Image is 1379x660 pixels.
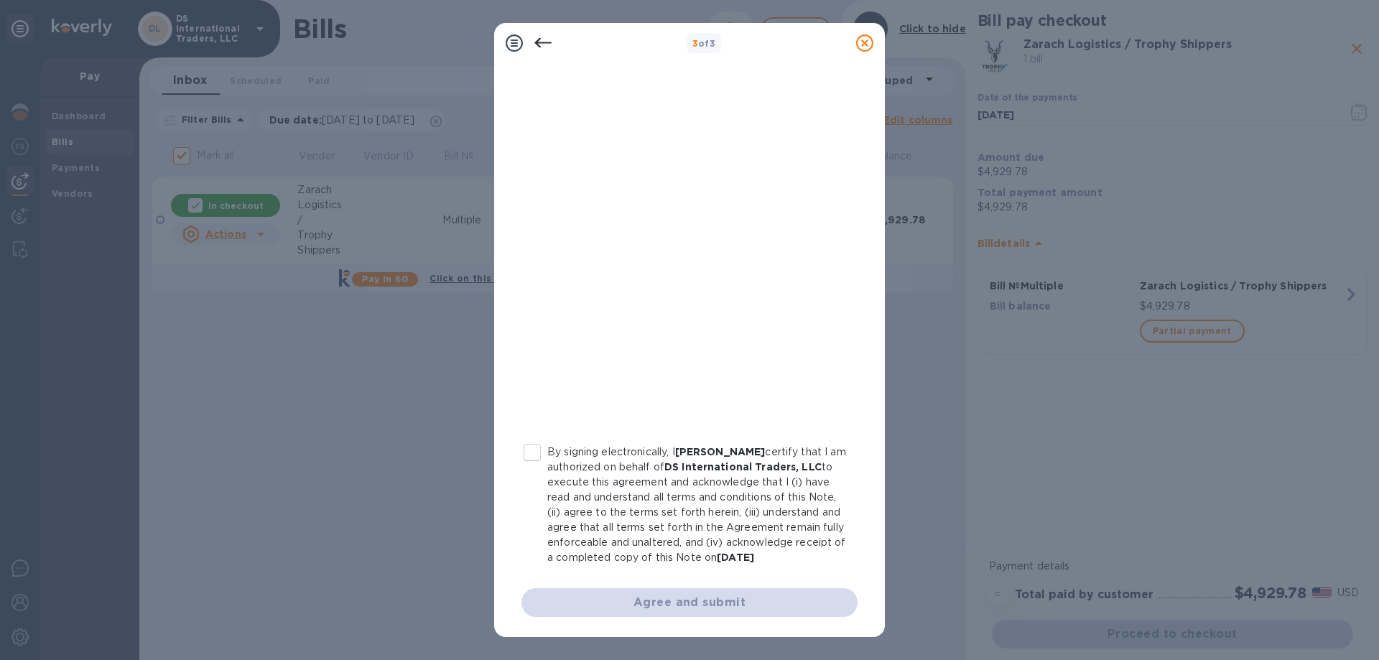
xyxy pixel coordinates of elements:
[692,38,698,49] span: 3
[717,552,754,563] b: [DATE]
[675,446,766,457] b: [PERSON_NAME]
[547,445,846,565] p: By signing electronically, I certify that I am authorized on behalf of to execute this agreement ...
[664,461,822,473] b: DS International Traders, LLC
[692,38,716,49] b: of 3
